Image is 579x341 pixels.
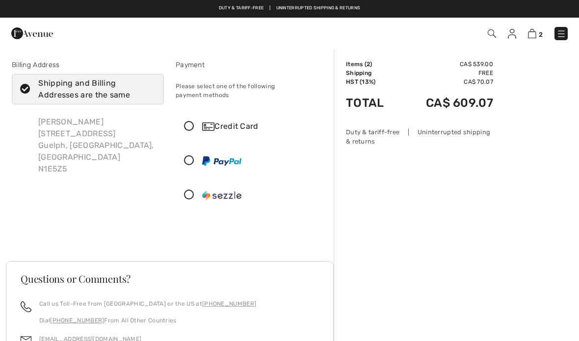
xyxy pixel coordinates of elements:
div: [PERSON_NAME] [STREET_ADDRESS] Guelph, [GEOGRAPHIC_DATA], [GEOGRAPHIC_DATA] N1E5Z5 [30,108,164,183]
div: Billing Address [12,60,164,70]
img: 1ère Avenue [11,24,53,43]
img: Search [488,29,496,38]
div: Payment [176,60,328,70]
td: CA$ 70.07 [399,77,493,86]
a: 1ère Avenue [11,28,53,37]
div: Duty & tariff-free | Uninterrupted shipping & returns [346,127,493,146]
img: Shopping Bag [528,29,536,38]
td: Free [399,69,493,77]
img: Credit Card [202,122,214,131]
img: PayPal [202,156,241,166]
p: Dial From All Other Countries [39,316,256,325]
a: 2 [528,27,543,39]
div: Please select one of the following payment methods [176,74,328,107]
img: Menu [556,29,566,39]
span: 2 [539,31,543,38]
img: call [21,301,31,312]
a: [PHONE_NUMBER] [50,317,104,324]
a: [PHONE_NUMBER] [202,300,256,307]
img: My Info [508,29,516,39]
td: Shipping [346,69,399,77]
h3: Questions or Comments? [21,274,319,284]
div: Credit Card [202,121,321,132]
td: HST (13%) [346,77,399,86]
img: Sezzle [202,191,241,200]
td: Total [346,86,399,120]
div: Shipping and Billing Addresses are the same [38,77,149,101]
td: CA$ 609.07 [399,86,493,120]
td: Items ( ) [346,60,399,69]
span: 2 [367,61,370,68]
td: CA$ 539.00 [399,60,493,69]
p: Call us Toll-Free from [GEOGRAPHIC_DATA] or the US at [39,299,256,308]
